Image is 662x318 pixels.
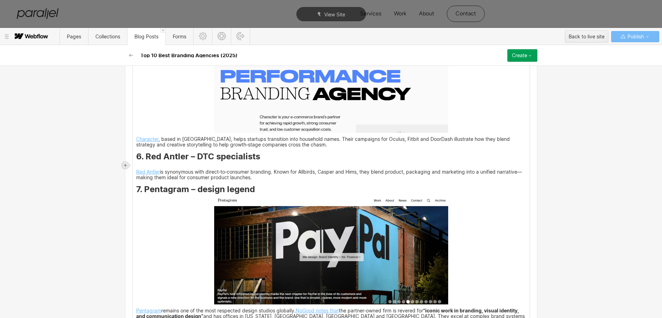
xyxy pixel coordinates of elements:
button: Create [507,49,537,62]
span: Collections [95,33,120,39]
a: NoGood notes that [296,308,339,313]
img: Character [214,24,448,133]
a: Close 'Blog Posts' tab [161,28,165,33]
button: Publish [611,31,659,42]
span: Pages [67,33,81,39]
span: Forms [173,33,186,39]
a: Red Antler [136,169,160,175]
div: Create [512,53,527,58]
button: Back to live site [565,30,608,43]
strong: 6. Red Antler – DTC specialists [136,151,260,161]
p: is synonymous with direct‑to‑consumer branding. Known for Allbirds, Casper and Hims, they blend p... [136,170,526,180]
span: Blog Posts [134,33,158,39]
h2: Top 10 Best Branding Agencies (2025) [140,54,237,58]
span: Publish [626,31,644,42]
p: , based in [GEOGRAPHIC_DATA], helps startups transition into household names. Their campaigns for... [136,137,526,147]
a: Character [136,136,158,142]
span: View Site [324,12,345,17]
strong: 7. Pentagram – design legend [136,184,255,194]
a: Pentagram [136,308,161,313]
p: ‍ [136,163,526,168]
div: Back to live site [569,31,605,42]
